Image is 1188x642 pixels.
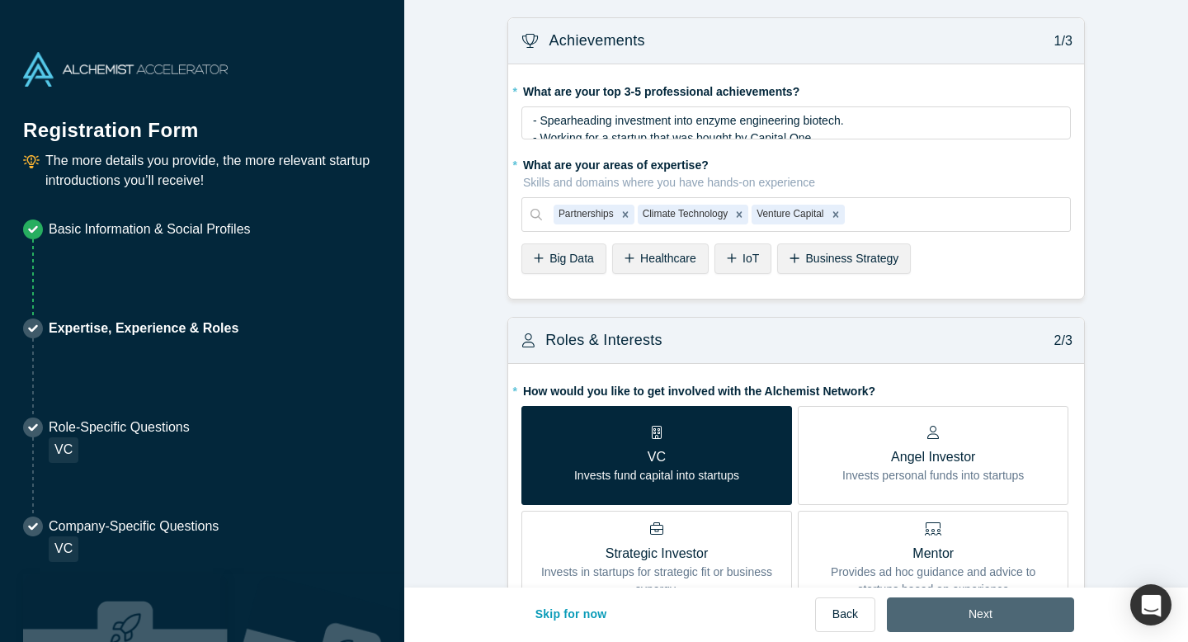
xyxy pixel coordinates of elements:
div: Remove Venture Capital [827,205,845,224]
p: 1/3 [1045,31,1072,51]
div: Remove Climate Technology [730,205,748,224]
p: 2/3 [1045,331,1072,351]
p: Angel Investor [842,447,1024,467]
div: Climate Technology [638,205,731,224]
div: VC [49,437,78,463]
h1: Registration Form [23,98,381,145]
img: Alchemist Accelerator Logo [23,52,228,87]
label: How would you like to get involved with the Alchemist Network? [521,377,1071,400]
span: IoT [742,252,759,265]
button: Back [815,597,875,632]
p: The more details you provide, the more relevant startup introductions you’ll receive! [45,151,381,191]
button: Next [887,597,1074,632]
span: - Spearheading investment into enzyme engineering biotech. [533,114,844,127]
p: Strategic Investor [534,544,780,564]
span: - Working for a startup that was bought by Capital One. [533,131,814,144]
div: Big Data [521,243,606,274]
p: VC [574,447,739,467]
p: Company-Specific Questions [49,517,219,536]
h3: Achievements [549,30,645,52]
p: Role-Specific Questions [49,418,190,437]
div: rdw-editor [533,112,1060,145]
p: Invests fund capital into startups [574,467,739,484]
p: Skills and domains where you have hands-on experience [523,174,1071,191]
p: Mentor [810,544,1056,564]
span: Big Data [549,252,594,265]
p: Invests personal funds into startups [842,467,1024,484]
div: VC [49,536,78,562]
p: Provides ad hoc guidance and advice to startups based on experience [810,564,1056,598]
h3: Roles & Interests [545,329,662,352]
div: Business Strategy [777,243,911,274]
button: Skip for now [518,597,625,632]
div: Healthcare [612,243,709,274]
p: Invests in startups for strategic fit or business synergy. [534,564,780,598]
label: What are your areas of expertise? [521,151,1071,191]
p: Basic Information & Social Profiles [49,220,251,239]
span: Healthcare [640,252,696,265]
div: Remove Partnerships [616,205,634,224]
span: Business Strategy [806,252,899,265]
div: Venture Capital [752,205,826,224]
div: rdw-wrapper [521,106,1071,139]
p: Expertise, Experience & Roles [49,319,238,338]
label: What are your top 3-5 professional achievements? [521,78,1071,101]
div: Partnerships [554,205,616,224]
div: IoT [714,243,771,274]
